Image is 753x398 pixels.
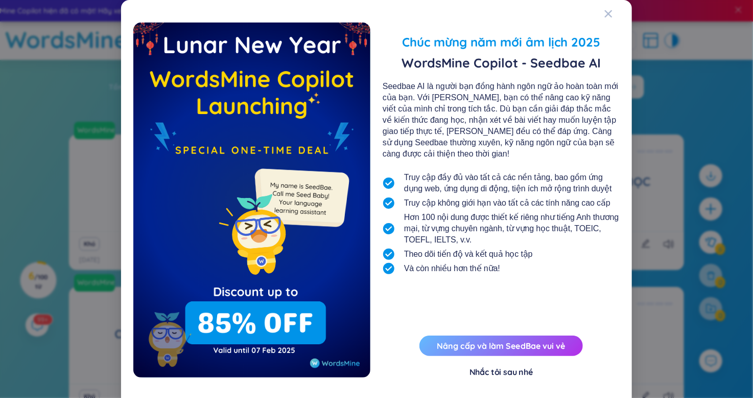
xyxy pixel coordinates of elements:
[404,213,619,244] font: Hơn 100 nội dung được thiết kế riêng như tiếng Anh thương mại, từ vựng chuyên ngành, từ vựng học ...
[404,250,533,258] font: Theo dõi tiến độ và kết quả học tập
[404,173,612,193] font: Truy cập đầy đủ vào tất cả các nền tảng, bao gồm ứng dụng web, ứng dụng di động, tiện ích mở rộng...
[133,23,370,378] img: wmFlashDealEmpty.967f2bab.png
[469,367,533,377] font: Nhắc tôi sau nhé
[383,82,618,158] font: Seedbae AI là người bạn đồng hành ngôn ngữ ảo hoàn toàn mới của bạn. Với [PERSON_NAME], bạn có th...
[402,34,600,50] font: Chúc mừng năm mới âm lịch 2025
[419,336,583,356] button: Nâng cấp và làm SeedBae vui vẻ
[437,341,565,351] a: Nâng cấp và làm SeedBae vui vẻ
[402,55,601,71] font: WordsMine Copilot - Seedbae AI
[404,264,500,273] font: Và còn nhiều hơn thế nữa!
[404,198,610,207] font: Truy cập không giới hạn vào tất cả các tính năng cao cấp
[214,181,292,290] img: minionSeedbaeSmile.22426523.png
[250,148,351,250] img: minionSeedbaeMessage.35ffe99e.png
